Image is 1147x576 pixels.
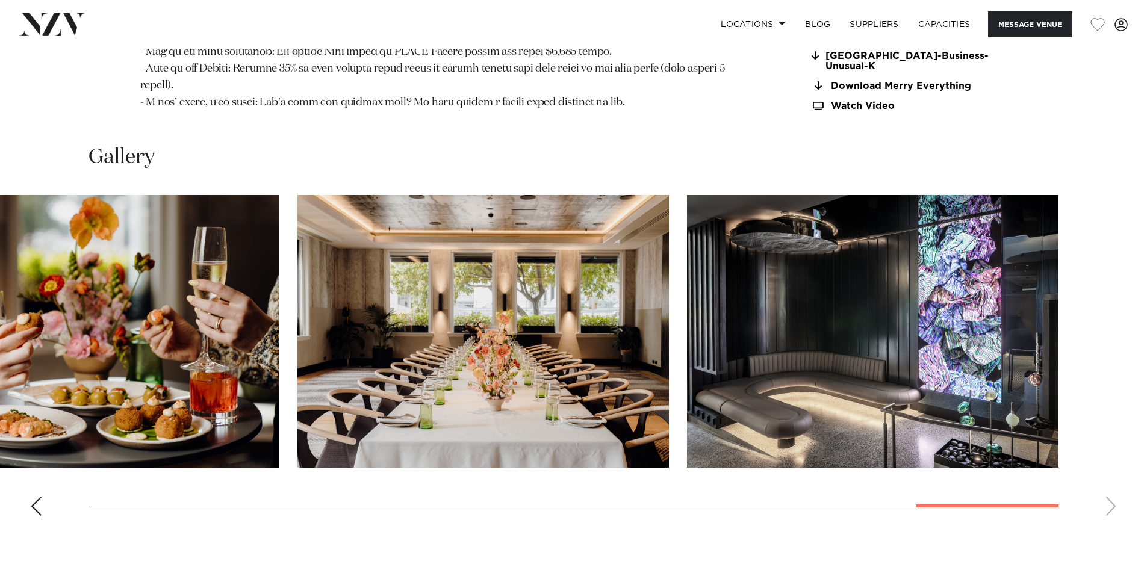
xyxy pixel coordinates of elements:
a: Locations [711,11,795,37]
swiper-slide: 16 / 17 [297,195,669,468]
a: Capacities [909,11,980,37]
a: BLOG [795,11,840,37]
a: Download Merry Everything [811,81,1007,91]
h2: Gallery [89,144,155,171]
a: SUPPLIERS [840,11,908,37]
a: Download QT-[GEOGRAPHIC_DATA]-Business-Unusual-K [811,41,1007,71]
img: nzv-logo.png [19,13,85,35]
button: Message Venue [988,11,1072,37]
a: Watch Video [811,101,1007,111]
swiper-slide: 17 / 17 [687,195,1058,468]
